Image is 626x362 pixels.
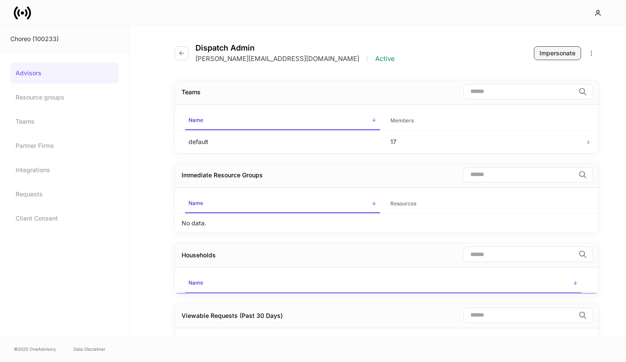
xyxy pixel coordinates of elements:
div: Households [182,251,216,259]
span: Resources [387,195,582,213]
span: Name [185,195,380,213]
span: Name [185,112,380,130]
h6: Resources [390,199,416,208]
div: Choreo (100233) [10,35,119,43]
div: Teams [182,88,201,96]
h6: Name [188,199,203,207]
a: Client Consent [10,208,119,229]
a: Integrations [10,160,119,180]
button: Impersonate [534,46,581,60]
td: 17 [383,130,585,153]
a: Data Disclaimer [73,346,105,352]
a: Partner Firms [10,135,119,156]
div: Impersonate [540,49,575,58]
a: Advisors [10,63,119,83]
h6: Name [188,279,203,287]
div: Viewable Requests (Past 30 Days) [182,311,283,320]
p: No data. [182,219,206,227]
td: default [182,130,383,153]
h4: Dispatch Admin [195,43,395,53]
a: Resource groups [10,87,119,108]
h6: Name [188,116,203,124]
p: | [366,54,368,63]
span: Name [185,274,581,293]
a: Teams [10,111,119,132]
span: © 2025 OneAdvisory [14,346,56,352]
p: [PERSON_NAME][EMAIL_ADDRESS][DOMAIN_NAME] [195,54,359,63]
a: Requests [10,184,119,205]
h6: Members [390,116,414,125]
span: Members [387,112,582,130]
div: Immediate Resource Groups [182,171,263,179]
p: Active [375,54,395,63]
